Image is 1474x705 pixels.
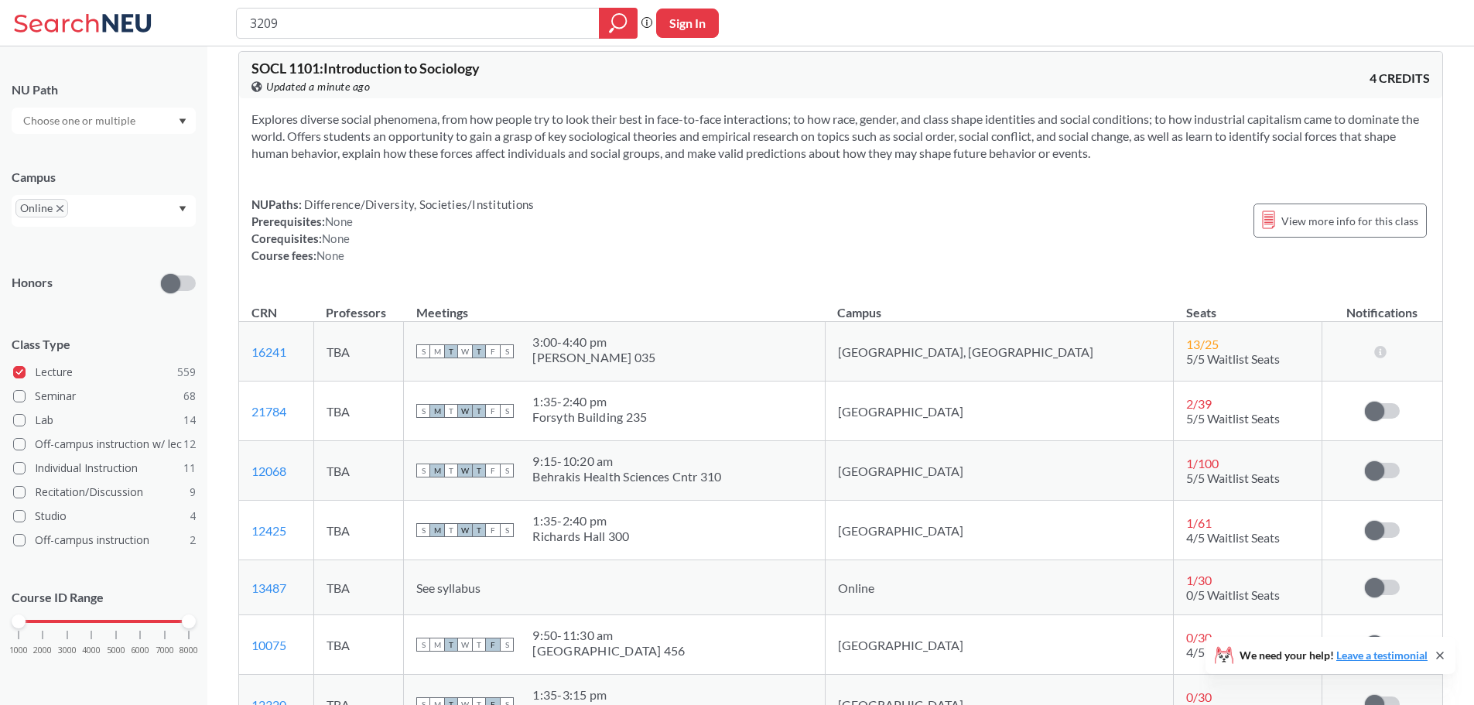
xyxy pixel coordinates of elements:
span: See syllabus [416,580,481,595]
div: Behrakis Health Sciences Cntr 310 [532,469,721,484]
span: 1 / 100 [1186,456,1219,471]
td: [GEOGRAPHIC_DATA] [825,615,1174,675]
span: 9 [190,484,196,501]
span: 2 / 39 [1186,396,1212,411]
td: TBA [313,441,404,501]
span: S [500,638,514,652]
span: S [500,404,514,418]
span: 5000 [107,646,125,655]
div: [PERSON_NAME] 035 [532,350,655,365]
td: [GEOGRAPHIC_DATA] [825,441,1174,501]
span: M [430,464,444,477]
th: Campus [825,289,1174,322]
input: Choose one or multiple [15,111,145,130]
span: 0 / 30 [1186,690,1212,704]
span: W [458,404,472,418]
span: W [458,523,472,537]
label: Off-campus instruction [13,530,196,550]
th: Meetings [404,289,825,322]
span: T [472,404,486,418]
label: Off-campus instruction w/ lec [13,434,196,454]
a: 16241 [251,344,286,359]
svg: magnifying glass [609,12,628,34]
span: 11 [183,460,196,477]
span: 2000 [33,646,52,655]
td: TBA [313,560,404,615]
span: M [430,404,444,418]
div: NU Path [12,81,196,98]
span: S [500,464,514,477]
span: T [472,464,486,477]
span: 2 [190,532,196,549]
span: T [444,344,458,358]
button: Sign In [656,9,719,38]
label: Individual Instruction [13,458,196,478]
td: [GEOGRAPHIC_DATA] [825,382,1174,441]
label: Seminar [13,386,196,406]
span: S [416,344,430,358]
span: 559 [177,364,196,381]
span: S [500,344,514,358]
span: 4 [190,508,196,525]
input: Class, professor, course number, "phrase" [248,10,588,36]
span: 4 CREDITS [1370,70,1430,87]
span: F [486,523,500,537]
a: 12425 [251,523,286,538]
span: 1 / 30 [1186,573,1212,587]
span: Difference/Diversity, Societies/Institutions [302,197,534,211]
span: 5/5 Waitlist Seats [1186,351,1280,366]
span: W [458,344,472,358]
a: 10075 [251,638,286,652]
div: 1:35 - 2:40 pm [532,513,629,529]
label: Lab [13,410,196,430]
td: TBA [313,322,404,382]
span: 4/5 Waitlist Seats [1186,645,1280,659]
span: T [472,638,486,652]
span: W [458,638,472,652]
span: We need your help! [1240,650,1428,661]
span: View more info for this class [1281,211,1418,231]
span: T [444,404,458,418]
p: Honors [12,274,53,292]
td: TBA [313,382,404,441]
th: Notifications [1322,289,1442,322]
td: TBA [313,501,404,560]
span: 5/5 Waitlist Seats [1186,411,1280,426]
span: 6000 [131,646,149,655]
div: 1:35 - 3:15 pm [532,687,624,703]
span: T [472,523,486,537]
svg: Dropdown arrow [179,206,186,212]
div: OnlineX to remove pillDropdown arrow [12,195,196,227]
span: Class Type [12,336,196,353]
th: Seats [1174,289,1322,322]
th: Professors [313,289,404,322]
div: Dropdown arrow [12,108,196,134]
span: F [486,344,500,358]
span: 13 / 25 [1186,337,1219,351]
span: 68 [183,388,196,405]
span: 1000 [9,646,28,655]
a: 13487 [251,580,286,595]
span: 14 [183,412,196,429]
span: S [416,523,430,537]
a: 21784 [251,404,286,419]
a: Leave a testimonial [1336,649,1428,662]
span: OnlineX to remove pill [15,199,68,217]
div: 9:50 - 11:30 am [532,628,685,643]
div: 3:00 - 4:40 pm [532,334,655,350]
label: Studio [13,506,196,526]
p: Course ID Range [12,589,196,607]
label: Recitation/Discussion [13,482,196,502]
span: None [325,214,353,228]
a: 12068 [251,464,286,478]
span: 12 [183,436,196,453]
td: [GEOGRAPHIC_DATA], [GEOGRAPHIC_DATA] [825,322,1174,382]
span: 0 / 30 [1186,630,1212,645]
span: S [416,464,430,477]
span: 5/5 Waitlist Seats [1186,471,1280,485]
svg: X to remove pill [56,205,63,212]
span: F [486,638,500,652]
span: 4000 [82,646,101,655]
span: T [444,464,458,477]
td: [GEOGRAPHIC_DATA] [825,501,1174,560]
